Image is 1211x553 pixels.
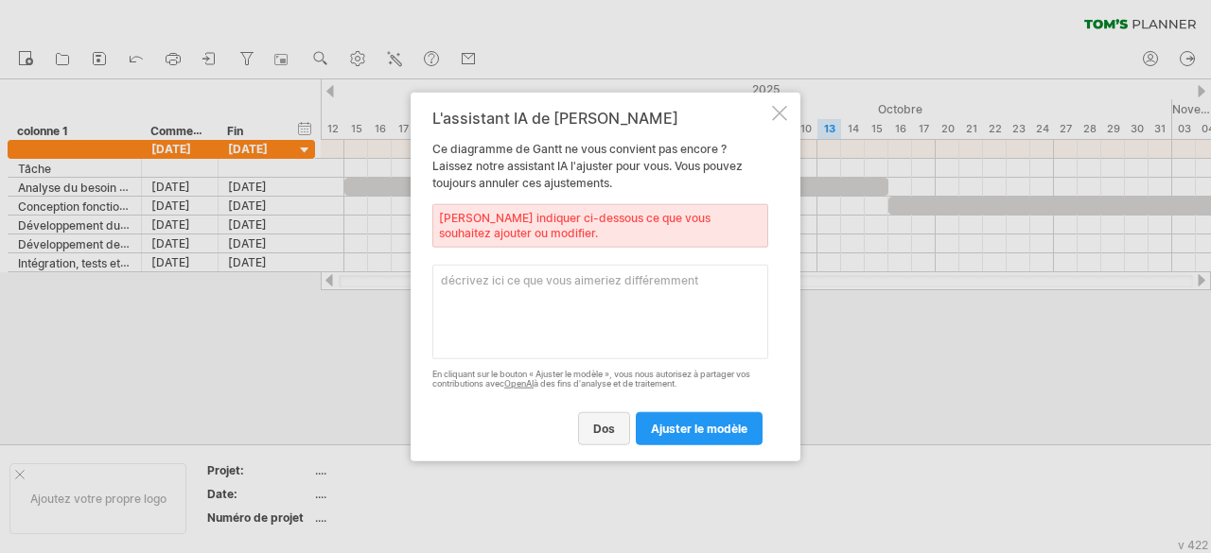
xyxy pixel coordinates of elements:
[593,422,615,436] font: dos
[534,378,677,389] font: à des fins d'analyse et de traitement.
[432,108,678,127] font: L'assistant IA de [PERSON_NAME]
[504,378,534,389] a: OpenAI
[636,412,763,445] a: ajuster le modèle
[651,422,747,436] font: ajuster le modèle
[439,210,711,239] font: [PERSON_NAME] indiquer ci-dessous ce que vous souhaitez ajouter ou modifier.
[578,412,630,445] a: dos
[432,368,750,389] font: En cliquant sur le bouton « Ajuster le modèle », vous nous autorisez à partager vos contributions...
[432,141,743,189] font: Ce diagramme de Gantt ne vous convient pas encore ? Laissez notre assistant IA l'ajuster pour vou...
